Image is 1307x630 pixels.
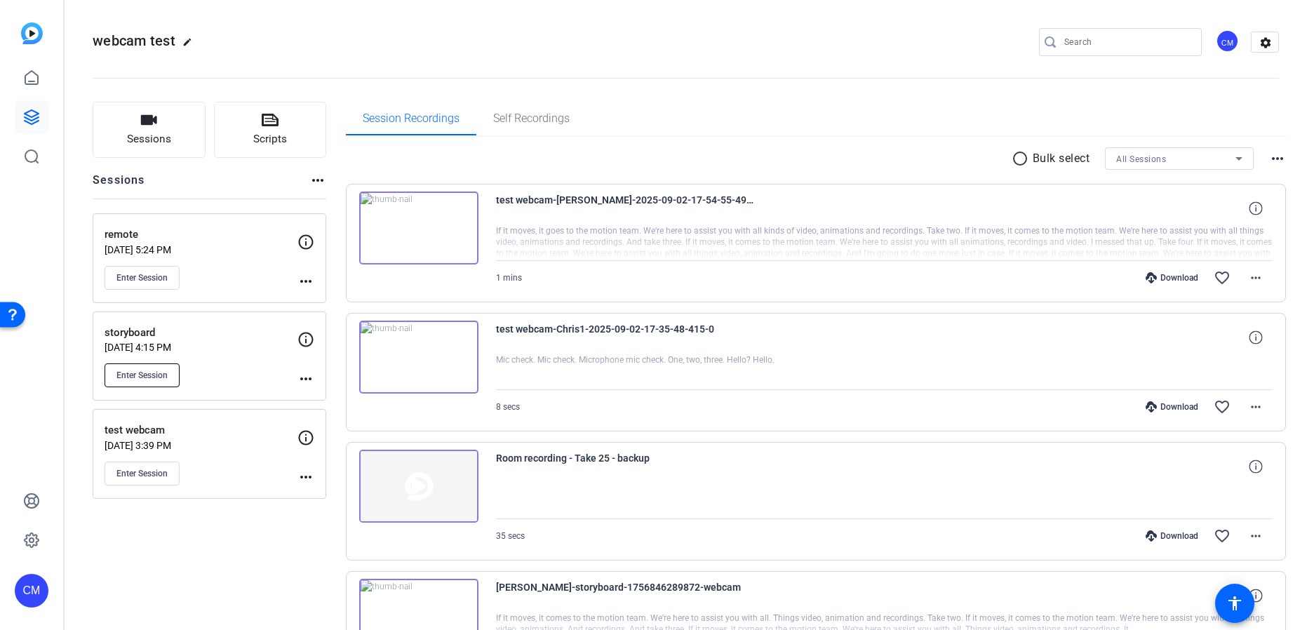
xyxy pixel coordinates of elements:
[496,192,756,225] span: test webcam-[PERSON_NAME]-2025-09-02-17-54-55-497-0
[253,131,287,147] span: Scripts
[116,272,168,283] span: Enter Session
[1214,269,1231,286] mat-icon: favorite_border
[297,370,314,387] mat-icon: more_horiz
[1214,528,1231,544] mat-icon: favorite_border
[15,574,48,608] div: CM
[359,192,478,264] img: thumb-nail
[1033,150,1090,167] p: Bulk select
[1139,272,1205,283] div: Download
[1064,34,1191,51] input: Search
[1247,398,1264,415] mat-icon: more_horiz
[493,113,570,124] span: Self Recordings
[105,342,297,353] p: [DATE] 4:15 PM
[105,325,297,341] p: storyboard
[1247,269,1264,286] mat-icon: more_horiz
[359,321,478,394] img: thumb-nail
[496,579,756,612] span: [PERSON_NAME]-storyboard-1756846289872-webcam
[1252,32,1280,53] mat-icon: settings
[182,37,199,54] mat-icon: edit
[1216,29,1239,53] div: CM
[105,422,297,438] p: test webcam
[297,469,314,485] mat-icon: more_horiz
[496,402,520,412] span: 8 secs
[127,131,171,147] span: Sessions
[214,102,327,158] button: Scripts
[496,450,756,483] span: Room recording - Take 25 - backup
[1216,29,1240,54] ngx-avatar: Chris Mendez
[105,227,297,243] p: remote
[1116,154,1166,164] span: All Sessions
[1214,398,1231,415] mat-icon: favorite_border
[1139,401,1205,413] div: Download
[105,266,180,290] button: Enter Session
[93,102,206,158] button: Sessions
[359,450,478,523] img: thumb-nail
[105,462,180,485] button: Enter Session
[1226,595,1243,612] mat-icon: accessibility
[496,321,756,354] span: test webcam-Chris1-2025-09-02-17-35-48-415-0
[116,468,168,479] span: Enter Session
[93,32,175,49] span: webcam test
[1139,530,1205,542] div: Download
[297,273,314,290] mat-icon: more_horiz
[363,113,460,124] span: Session Recordings
[21,22,43,44] img: blue-gradient.svg
[105,440,297,451] p: [DATE] 3:39 PM
[105,363,180,387] button: Enter Session
[1269,150,1286,167] mat-icon: more_horiz
[105,244,297,255] p: [DATE] 5:24 PM
[116,370,168,381] span: Enter Session
[1247,528,1264,544] mat-icon: more_horiz
[309,172,326,189] mat-icon: more_horiz
[93,172,145,199] h2: Sessions
[1012,150,1033,167] mat-icon: radio_button_unchecked
[496,531,525,541] span: 35 secs
[496,273,522,283] span: 1 mins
